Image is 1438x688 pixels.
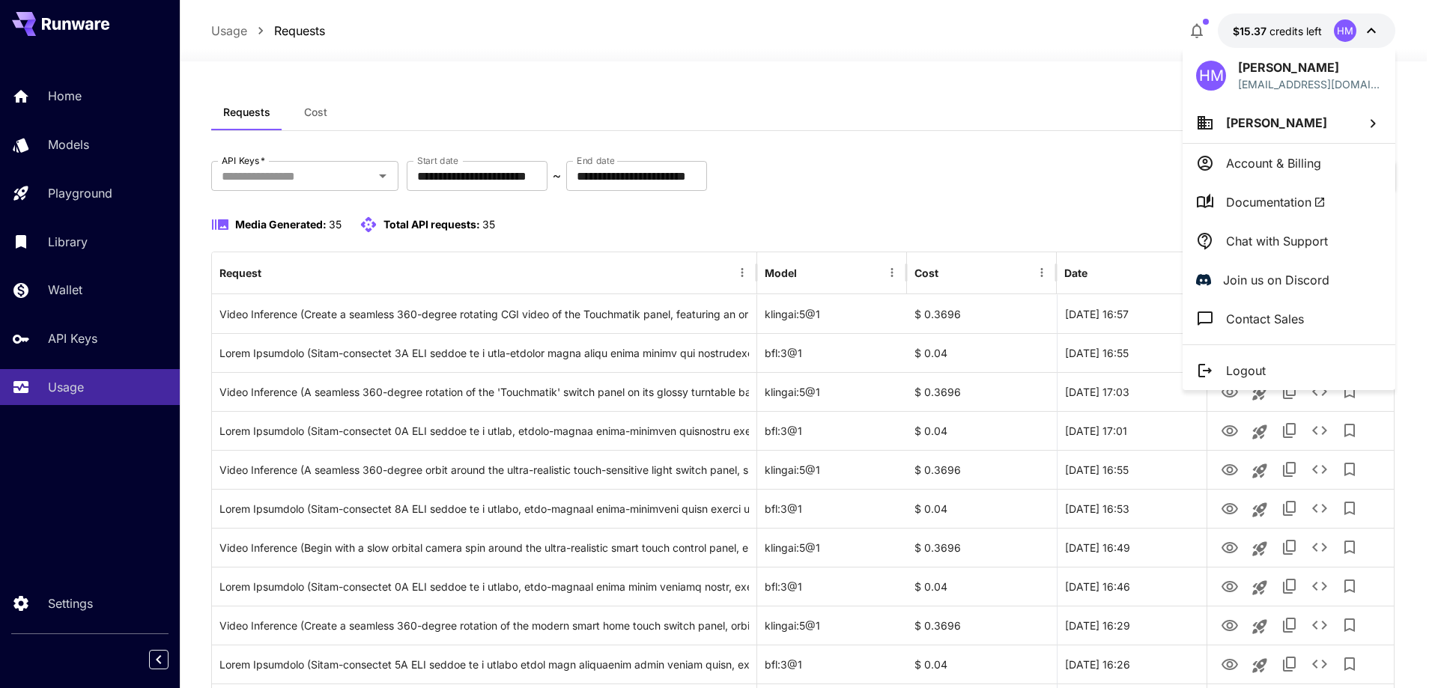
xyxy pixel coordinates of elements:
div: HM [1196,61,1226,91]
button: [PERSON_NAME] [1183,103,1395,143]
span: Documentation [1226,193,1326,211]
p: Account & Billing [1226,154,1321,172]
p: Contact Sales [1226,310,1304,328]
div: media@keetronics.com [1238,76,1382,92]
p: Join us on Discord [1223,271,1329,289]
p: [PERSON_NAME] [1238,58,1382,76]
span: [PERSON_NAME] [1226,115,1327,130]
p: Chat with Support [1226,232,1328,250]
p: [EMAIL_ADDRESS][DOMAIN_NAME] [1238,76,1382,92]
p: Logout [1226,362,1266,380]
